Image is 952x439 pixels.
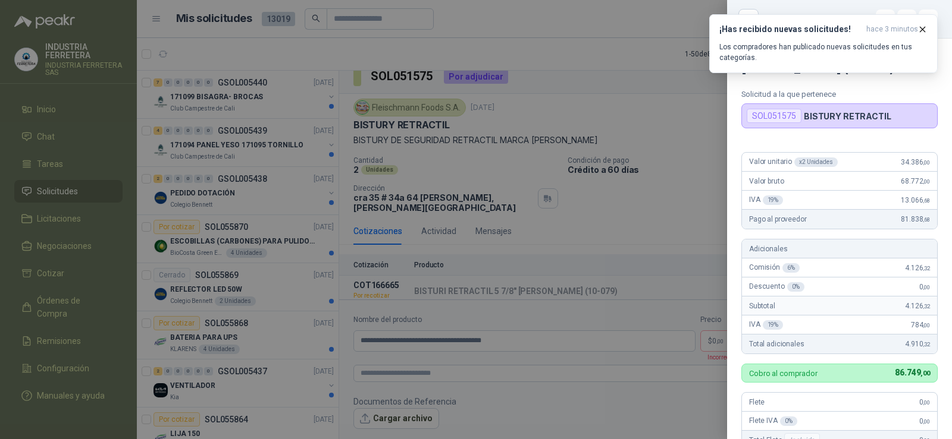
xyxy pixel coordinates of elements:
span: 86.749 [895,368,930,377]
span: 0 [919,283,930,291]
span: ,32 [923,341,930,348]
span: 784 [911,321,930,329]
span: 4.126 [905,302,930,310]
span: ,00 [923,159,930,166]
button: ¡Has recibido nuevas solicitudes!hace 3 minutos Los compradores han publicado nuevas solicitudes ... [709,14,938,73]
div: SOL051575 [747,109,801,123]
span: IVA [749,320,783,330]
span: 4.910 [905,340,930,348]
span: Descuento [749,282,804,292]
span: Pago al proveedor [749,215,807,223]
div: Adicionales [742,239,937,258]
span: 68.772 [901,177,930,185]
span: ,00 [920,369,930,377]
div: 0 % [780,416,797,426]
span: 0 [919,417,930,425]
div: x 2 Unidades [794,157,838,167]
span: ,00 [923,418,930,425]
span: Flete IVA [749,416,797,426]
span: ,00 [923,178,930,185]
div: 6 % [782,263,800,273]
p: BISTURY RETRACTIL [804,111,891,121]
span: ,68 [923,197,930,204]
div: 19 % [763,195,784,205]
span: ,32 [923,265,930,271]
span: Valor bruto [749,177,784,185]
span: 4.126 [905,264,930,272]
span: 0 [919,398,930,406]
p: Cobro al comprador [749,369,818,377]
span: hace 3 minutos [866,24,918,34]
button: Close [741,12,756,26]
span: ,00 [923,284,930,290]
h3: ¡Has recibido nuevas solicitudes! [719,24,862,34]
span: ,00 [923,399,930,406]
span: 34.386 [901,158,930,166]
span: ,32 [923,303,930,309]
p: Los compradores han publicado nuevas solicitudes en tus categorías. [719,42,928,63]
div: 0 % [787,282,804,292]
span: Subtotal [749,302,775,310]
span: 13.066 [901,196,930,204]
span: 81.838 [901,215,930,223]
span: IVA [749,195,783,205]
div: 19 % [763,320,784,330]
span: Valor unitario [749,157,838,167]
p: Solicitud a la que pertenece [741,90,938,99]
span: Comisión [749,263,800,273]
div: COT166665 [765,10,938,29]
span: ,68 [923,216,930,223]
div: Total adicionales [742,334,937,353]
span: ,00 [923,322,930,329]
span: Flete [749,398,765,406]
